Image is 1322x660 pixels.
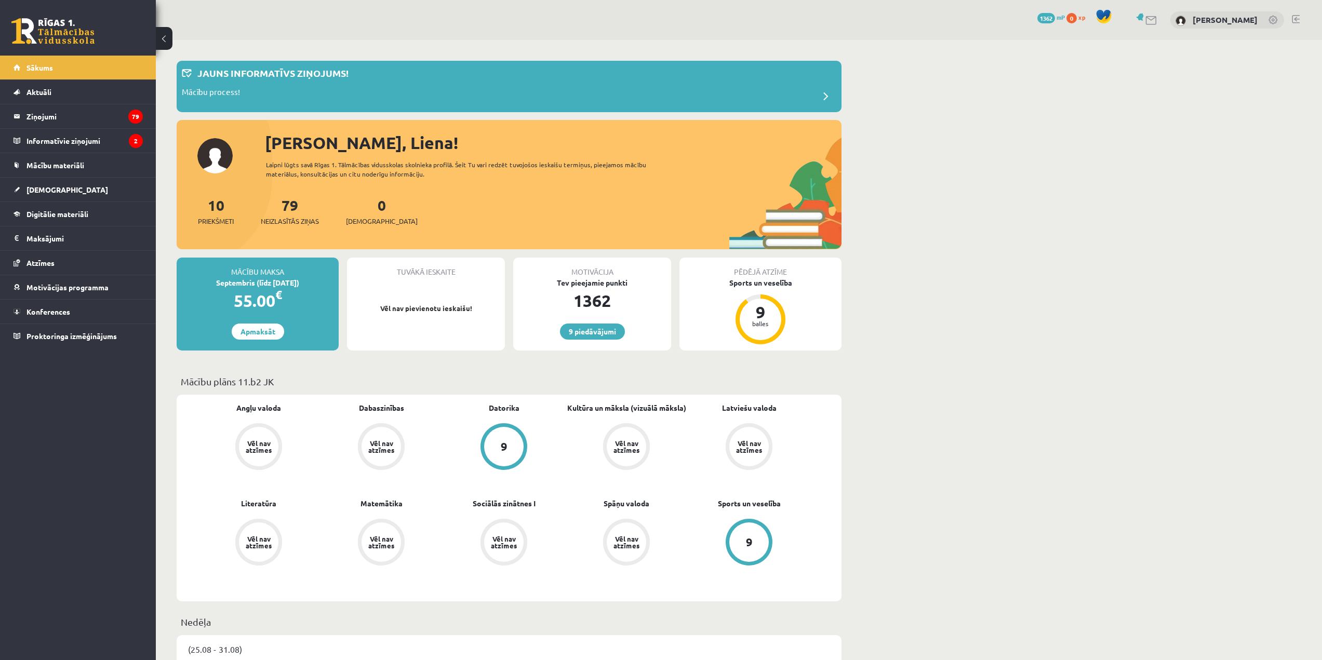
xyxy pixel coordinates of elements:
[745,304,776,320] div: 9
[232,324,284,340] a: Apmaksāt
[359,402,404,413] a: Dabaszinības
[718,498,781,509] a: Sports un veselība
[320,423,443,472] a: Vēl nav atzīmes
[26,226,143,250] legend: Maksājumi
[14,251,143,275] a: Atzīmes
[565,423,688,472] a: Vēl nav atzīmes
[182,86,240,101] p: Mācību process!
[473,498,536,509] a: Sociālās zinātnes I
[567,402,686,413] a: Kultūra un māksla (vizuālā māksla)
[513,277,671,288] div: Tev pieejamie punkti
[26,160,84,170] span: Mācību materiāli
[745,320,776,327] div: balles
[489,535,518,549] div: Vēl nav atzīmes
[182,66,836,107] a: Jauns informatīvs ziņojums! Mācību process!
[129,134,143,148] i: 2
[177,288,339,313] div: 55.00
[197,519,320,568] a: Vēl nav atzīmes
[181,374,837,388] p: Mācību plāns 11.b2 JK
[11,18,95,44] a: Rīgas 1. Tālmācības vidusskola
[14,324,143,348] a: Proktoringa izmēģinājums
[1066,13,1077,23] span: 0
[513,258,671,277] div: Motivācija
[489,402,519,413] a: Datorika
[1066,13,1090,21] a: 0 xp
[612,535,641,549] div: Vēl nav atzīmes
[367,535,396,549] div: Vēl nav atzīmes
[26,331,117,341] span: Proktoringa izmēģinājums
[604,498,649,509] a: Spāņu valoda
[735,440,764,453] div: Vēl nav atzīmes
[688,519,810,568] a: 9
[14,275,143,299] a: Motivācijas programma
[26,104,143,128] legend: Ziņojumi
[1037,13,1065,21] a: 1362 mP
[688,423,810,472] a: Vēl nav atzīmes
[346,196,418,226] a: 0[DEMOGRAPHIC_DATA]
[26,129,143,153] legend: Informatīvie ziņojumi
[367,440,396,453] div: Vēl nav atzīmes
[360,498,403,509] a: Matemātika
[236,402,281,413] a: Angļu valoda
[14,202,143,226] a: Digitālie materiāli
[26,209,88,219] span: Digitālie materiāli
[560,324,625,340] a: 9 piedāvājumi
[241,498,276,509] a: Literatūra
[261,196,319,226] a: 79Neizlasītās ziņas
[244,535,273,549] div: Vēl nav atzīmes
[275,287,282,302] span: €
[612,440,641,453] div: Vēl nav atzīmes
[1176,16,1186,26] img: Liena Lūsīte
[14,80,143,104] a: Aktuāli
[14,153,143,177] a: Mācību materiāli
[197,423,320,472] a: Vēl nav atzīmes
[1057,13,1065,21] span: mP
[352,303,500,314] p: Vēl nav pievienotu ieskaišu!
[501,441,508,452] div: 9
[14,129,143,153] a: Informatīvie ziņojumi2
[244,440,273,453] div: Vēl nav atzīmes
[261,216,319,226] span: Neizlasītās ziņas
[197,66,349,80] p: Jauns informatīvs ziņojums!
[26,87,51,97] span: Aktuāli
[26,185,108,194] span: [DEMOGRAPHIC_DATA]
[679,277,842,346] a: Sports un veselība 9 balles
[266,160,665,179] div: Laipni lūgts savā Rīgas 1. Tālmācības vidusskolas skolnieka profilā. Šeit Tu vari redzēt tuvojošo...
[347,258,505,277] div: Tuvākā ieskaite
[14,226,143,250] a: Maksājumi
[1193,15,1258,25] a: [PERSON_NAME]
[26,307,70,316] span: Konferences
[346,216,418,226] span: [DEMOGRAPHIC_DATA]
[198,196,234,226] a: 10Priekšmeti
[26,282,109,292] span: Motivācijas programma
[14,56,143,79] a: Sākums
[14,104,143,128] a: Ziņojumi79
[177,258,339,277] div: Mācību maksa
[746,536,753,548] div: 9
[443,519,565,568] a: Vēl nav atzīmes
[14,178,143,201] a: [DEMOGRAPHIC_DATA]
[265,130,842,155] div: [PERSON_NAME], Liena!
[26,63,53,72] span: Sākums
[565,519,688,568] a: Vēl nav atzīmes
[128,110,143,124] i: 79
[443,423,565,472] a: 9
[320,519,443,568] a: Vēl nav atzīmes
[679,258,842,277] div: Pēdējā atzīme
[722,402,777,413] a: Latviešu valoda
[181,615,837,629] p: Nedēļa
[198,216,234,226] span: Priekšmeti
[177,277,339,288] div: Septembris (līdz [DATE])
[679,277,842,288] div: Sports un veselība
[1037,13,1055,23] span: 1362
[14,300,143,324] a: Konferences
[513,288,671,313] div: 1362
[1078,13,1085,21] span: xp
[26,258,55,267] span: Atzīmes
